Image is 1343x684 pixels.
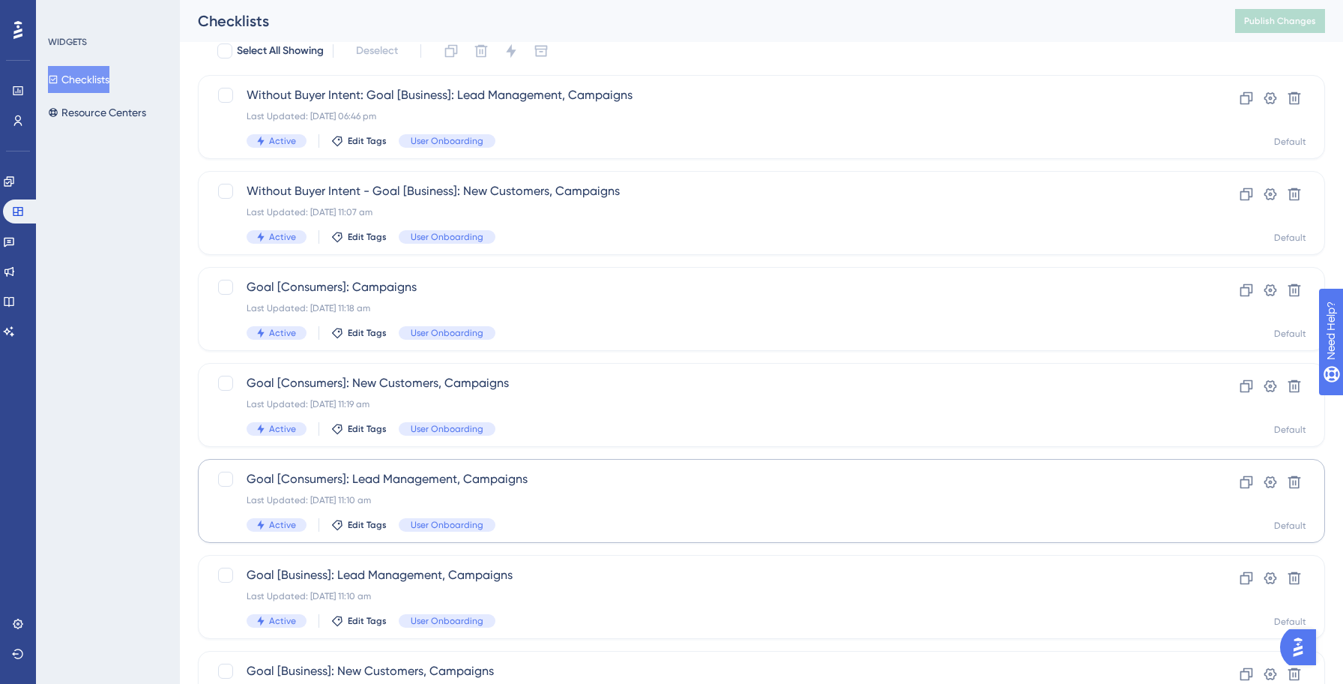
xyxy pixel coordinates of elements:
div: Last Updated: [DATE] 11:10 am [247,590,1156,602]
span: Edit Tags [348,423,387,435]
span: Goal [Consumers]: New Customers, Campaigns [247,374,1156,392]
button: Edit Tags [331,135,387,147]
button: Edit Tags [331,327,387,339]
button: Edit Tags [331,423,387,435]
div: WIDGETS [48,36,87,48]
span: Without Buyer Intent: Goal [Business]: Lead Management, Campaigns [247,86,1156,104]
span: User Onboarding [411,615,483,627]
span: Goal [Consumers]: Lead Management, Campaigns [247,470,1156,488]
span: Edit Tags [348,231,387,243]
span: Without Buyer Intent - Goal [Business]: New Customers, Campaigns [247,182,1156,200]
div: Last Updated: [DATE] 06:46 pm [247,110,1156,122]
span: Goal [Consumers]: Campaigns [247,278,1156,296]
span: Publish Changes [1244,15,1316,27]
span: Edit Tags [348,519,387,531]
span: Active [269,423,296,435]
span: User Onboarding [411,327,483,339]
span: Goal [Business]: Lead Management, Campaigns [247,566,1156,584]
span: Active [269,519,296,531]
span: Need Help? [35,4,94,22]
span: User Onboarding [411,231,483,243]
div: Last Updated: [DATE] 11:18 am [247,302,1156,314]
span: Edit Tags [348,135,387,147]
div: Default [1274,520,1306,532]
span: Edit Tags [348,327,387,339]
span: Active [269,327,296,339]
div: Default [1274,328,1306,340]
button: Edit Tags [331,231,387,243]
span: Active [269,615,296,627]
iframe: UserGuiding AI Assistant Launcher [1280,625,1325,670]
span: User Onboarding [411,423,483,435]
span: User Onboarding [411,135,483,147]
span: Select All Showing [237,42,324,60]
button: Checklists [48,66,109,93]
button: Edit Tags [331,615,387,627]
span: Edit Tags [348,615,387,627]
div: Default [1274,616,1306,628]
button: Deselect [342,37,411,64]
span: User Onboarding [411,519,483,531]
span: Deselect [356,42,398,60]
span: Goal [Business]: New Customers, Campaigns [247,662,1156,680]
button: Resource Centers [48,99,146,126]
div: Last Updated: [DATE] 11:10 am [247,494,1156,506]
div: Default [1274,424,1306,436]
span: Active [269,135,296,147]
div: Last Updated: [DATE] 11:19 am [247,398,1156,410]
button: Publish Changes [1235,9,1325,33]
button: Edit Tags [331,519,387,531]
span: Active [269,231,296,243]
div: Checklists [198,10,1198,31]
div: Default [1274,232,1306,244]
div: Default [1274,136,1306,148]
div: Last Updated: [DATE] 11:07 am [247,206,1156,218]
